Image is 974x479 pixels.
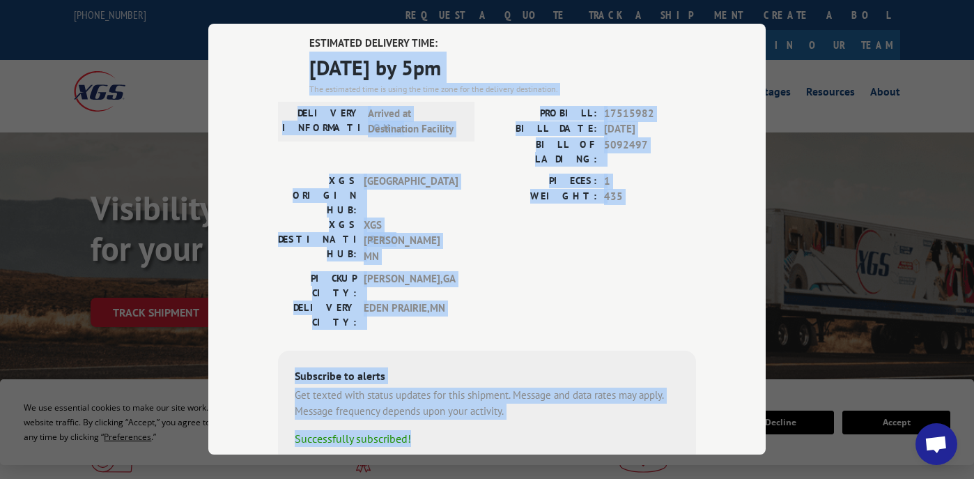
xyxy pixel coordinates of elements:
[278,301,357,330] label: DELIVERY CITY:
[309,83,696,96] div: The estimated time is using the time zone for the delivery destination.
[364,271,458,301] span: [PERSON_NAME] , GA
[487,106,597,122] label: PROBILL:
[915,423,957,465] a: Open chat
[282,106,361,137] label: DELIVERY INFORMATION:
[309,52,696,83] span: [DATE] by 5pm
[295,388,679,419] div: Get texted with status updates for this shipment. Message and data rates may apply. Message frequ...
[604,137,696,167] span: 5092497
[487,121,597,137] label: BILL DATE:
[364,174,458,218] span: [GEOGRAPHIC_DATA]
[309,36,696,52] label: ESTIMATED DELIVERY TIME:
[364,218,458,265] span: XGS [PERSON_NAME] MN
[487,174,597,190] label: PIECES:
[295,367,679,388] div: Subscribe to alerts
[278,271,357,301] label: PICKUP CITY:
[278,174,357,218] label: XGS ORIGIN HUB:
[278,218,357,265] label: XGS DESTINATION HUB:
[364,301,458,330] span: EDEN PRAIRIE , MN
[487,189,597,205] label: WEIGHT:
[604,174,696,190] span: 1
[604,189,696,205] span: 435
[604,121,696,137] span: [DATE]
[368,106,462,137] span: Arrived at Destination Facility
[487,137,597,167] label: BILL OF LADING:
[295,430,679,447] div: Successfully subscribed!
[604,106,696,122] span: 17515982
